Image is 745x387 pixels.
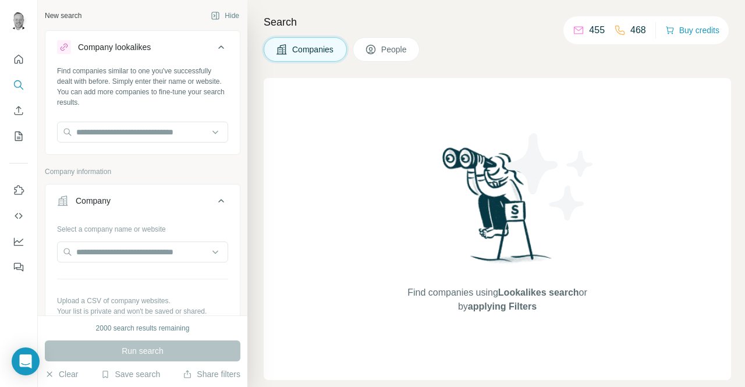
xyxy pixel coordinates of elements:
[183,368,240,380] button: Share filters
[9,49,28,70] button: Quick start
[45,33,240,66] button: Company lookalikes
[78,41,151,53] div: Company lookalikes
[9,126,28,147] button: My lists
[57,219,228,235] div: Select a company name or website
[45,166,240,177] p: Company information
[9,257,28,278] button: Feedback
[9,74,28,95] button: Search
[57,306,228,317] p: Your list is private and won't be saved or shared.
[45,10,81,21] div: New search
[45,187,240,219] button: Company
[437,144,558,274] img: Surfe Illustration - Woman searching with binoculars
[101,368,160,380] button: Save search
[9,12,28,30] img: Avatar
[9,231,28,252] button: Dashboard
[589,23,605,37] p: 455
[404,286,590,314] span: Find companies using or by
[498,287,579,297] span: Lookalikes search
[96,323,190,333] div: 2000 search results remaining
[9,205,28,226] button: Use Surfe API
[498,125,602,229] img: Surfe Illustration - Stars
[45,368,78,380] button: Clear
[9,100,28,121] button: Enrich CSV
[381,44,408,55] span: People
[9,180,28,201] button: Use Surfe on LinkedIn
[12,347,40,375] div: Open Intercom Messenger
[203,7,247,24] button: Hide
[630,23,646,37] p: 468
[292,44,335,55] span: Companies
[468,301,537,311] span: applying Filters
[665,22,719,38] button: Buy credits
[76,195,111,207] div: Company
[57,66,228,108] div: Find companies similar to one you've successfully dealt with before. Simply enter their name or w...
[57,296,228,306] p: Upload a CSV of company websites.
[264,14,731,30] h4: Search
